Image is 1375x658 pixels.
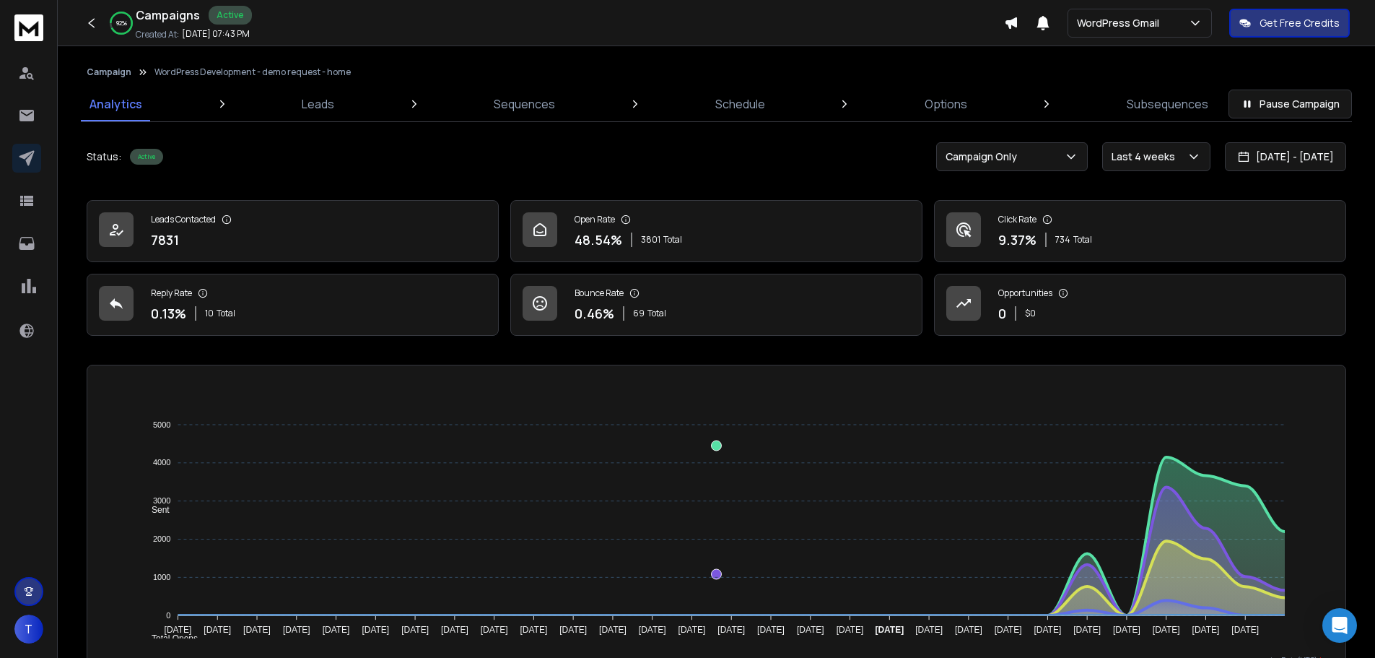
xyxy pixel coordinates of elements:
[647,308,666,319] span: Total
[182,28,250,40] p: [DATE] 07:43 PM
[510,200,922,262] a: Open Rate48.54%3801Total
[494,95,555,113] p: Sequences
[165,625,192,635] tspan: [DATE]
[136,29,179,40] p: Created At:
[116,19,127,27] p: 92 %
[641,234,660,246] span: 3801
[209,6,252,25] div: Active
[323,625,350,635] tspan: [DATE]
[14,615,43,644] button: T
[575,303,614,324] p: 0.46 %
[154,66,351,78] p: WordPress Development - demo request - home
[707,87,774,121] a: Schedule
[151,287,192,299] p: Reply Rate
[998,303,1006,324] p: 0
[81,87,151,121] a: Analytics
[153,459,170,467] tspan: 4000
[1113,625,1140,635] tspan: [DATE]
[153,573,170,581] tspan: 1000
[633,308,645,319] span: 69
[998,214,1036,225] p: Click Rate
[925,95,967,113] p: Options
[875,625,904,635] tspan: [DATE]
[401,625,429,635] tspan: [DATE]
[204,625,231,635] tspan: [DATE]
[1260,16,1340,30] p: Get Free Credits
[1118,87,1217,121] a: Subsequences
[639,625,666,635] tspan: [DATE]
[575,230,622,250] p: 48.54 %
[520,625,547,635] tspan: [DATE]
[663,234,682,246] span: Total
[757,625,785,635] tspan: [DATE]
[87,66,131,78] button: Campaign
[1228,90,1352,118] button: Pause Campaign
[1153,625,1180,635] tspan: [DATE]
[151,214,216,225] p: Leads Contacted
[1073,234,1092,246] span: Total
[946,150,1023,164] p: Campaign Only
[14,14,43,41] img: logo
[217,308,235,319] span: Total
[1225,142,1346,171] button: [DATE] - [DATE]
[87,200,499,262] a: Leads Contacted7831
[678,625,706,635] tspan: [DATE]
[136,7,200,24] h1: Campaigns
[934,274,1346,336] a: Opportunities0$0
[153,496,170,505] tspan: 3000
[130,149,163,165] div: Active
[151,303,186,324] p: 0.13 %
[243,625,271,635] tspan: [DATE]
[205,308,214,319] span: 10
[485,87,564,121] a: Sequences
[1322,608,1357,643] div: Open Intercom Messenger
[151,230,179,250] p: 7831
[995,625,1022,635] tspan: [DATE]
[575,287,624,299] p: Bounce Rate
[1231,625,1259,635] tspan: [DATE]
[481,625,508,635] tspan: [DATE]
[1127,95,1208,113] p: Subsequences
[1192,625,1220,635] tspan: [DATE]
[510,274,922,336] a: Bounce Rate0.46%69Total
[153,534,170,543] tspan: 2000
[1077,16,1165,30] p: WordPress Gmail
[87,150,121,164] p: Status:
[559,625,587,635] tspan: [DATE]
[575,214,615,225] p: Open Rate
[837,625,864,635] tspan: [DATE]
[717,625,745,635] tspan: [DATE]
[141,633,198,644] span: Total Opens
[599,625,627,635] tspan: [DATE]
[1073,625,1101,635] tspan: [DATE]
[1025,308,1036,319] p: $ 0
[955,625,982,635] tspan: [DATE]
[1055,234,1070,246] span: 734
[998,230,1036,250] p: 9.37 %
[1034,625,1062,635] tspan: [DATE]
[797,625,824,635] tspan: [DATE]
[715,95,765,113] p: Schedule
[1229,9,1350,38] button: Get Free Credits
[153,420,170,429] tspan: 5000
[90,95,142,113] p: Analytics
[1112,150,1181,164] p: Last 4 weeks
[283,625,310,635] tspan: [DATE]
[166,611,170,620] tspan: 0
[934,200,1346,262] a: Click Rate9.37%734Total
[998,287,1052,299] p: Opportunities
[293,87,343,121] a: Leads
[916,87,976,121] a: Options
[141,505,170,515] span: Sent
[441,625,468,635] tspan: [DATE]
[915,625,943,635] tspan: [DATE]
[87,274,499,336] a: Reply Rate0.13%10Total
[362,625,389,635] tspan: [DATE]
[302,95,334,113] p: Leads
